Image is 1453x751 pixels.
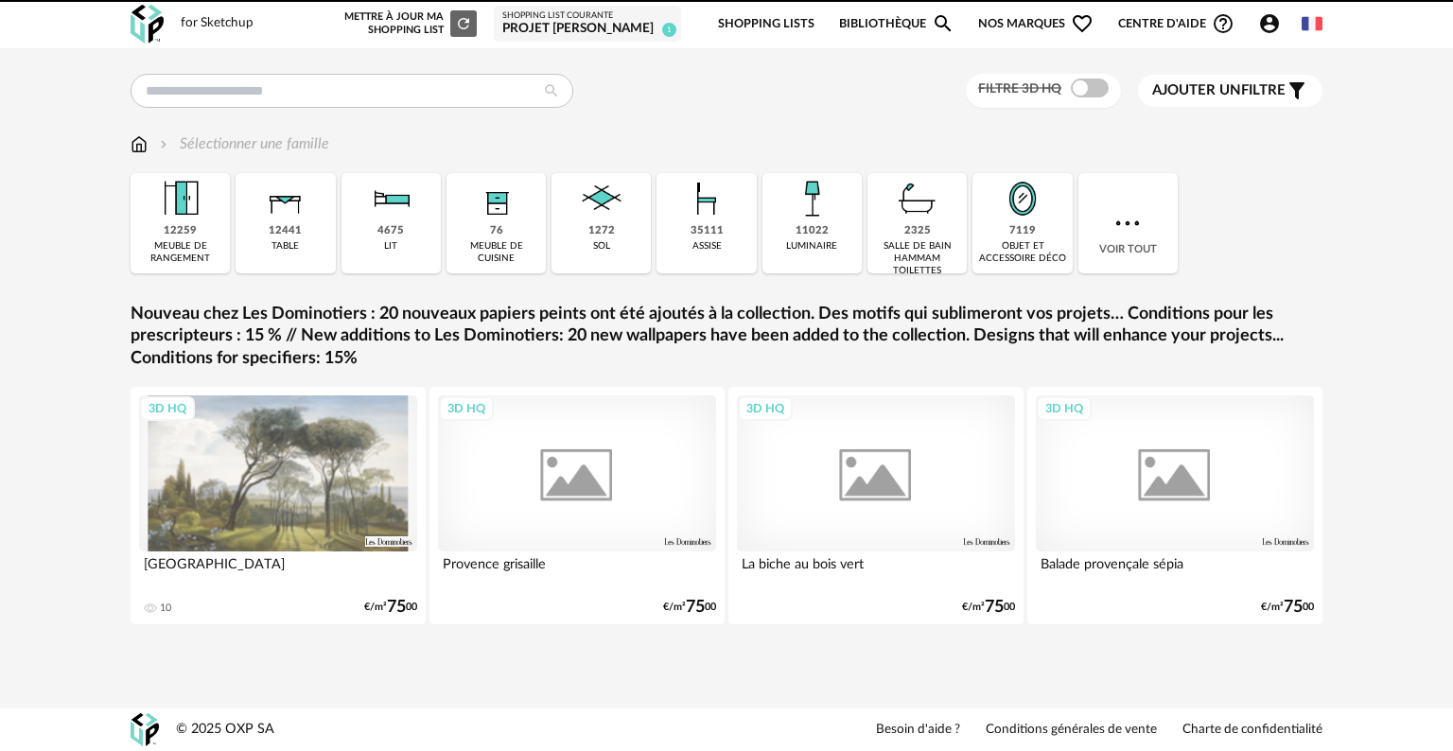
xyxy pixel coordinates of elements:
[1302,13,1322,34] img: fr
[588,224,615,238] div: 1272
[1037,396,1092,421] div: 3D HQ
[1258,12,1281,35] span: Account Circle icon
[986,722,1157,739] a: Conditions générales de vente
[1071,12,1094,35] span: Heart Outline icon
[1009,224,1036,238] div: 7119
[160,602,171,615] div: 10
[1212,12,1234,35] span: Help Circle Outline icon
[384,240,397,253] div: lit
[978,82,1061,96] span: Filtre 3D HQ
[156,133,171,155] img: svg+xml;base64,PHN2ZyB3aWR0aD0iMTYiIGhlaWdodD0iMTYiIHZpZXdCb3g9IjAgMCAxNiAxNiIgZmlsbD0ibm9uZSIgeG...
[452,240,540,265] div: meuble de cuisine
[786,240,837,253] div: luminaire
[978,2,1094,46] span: Nos marques
[387,601,406,614] span: 75
[131,387,426,624] a: 3D HQ [GEOGRAPHIC_DATA] 10 €/m²7500
[341,10,477,37] div: Mettre à jour ma Shopping List
[1036,551,1314,589] div: Balade provençale sépia
[377,224,404,238] div: 4675
[365,173,416,224] img: Literie.png
[718,2,814,46] a: Shopping Lists
[1182,722,1322,739] a: Charte de confidentialité
[786,173,837,224] img: Luminaire.png
[985,601,1004,614] span: 75
[1027,387,1322,624] a: 3D HQ Balade provençale sépia €/m²7500
[962,601,1015,614] div: €/m² 00
[593,240,610,253] div: sol
[438,551,716,589] div: Provence grisaille
[839,2,954,46] a: BibliothèqueMagnify icon
[364,601,417,614] div: €/m² 00
[471,173,522,224] img: Rangement.png
[686,601,705,614] span: 75
[904,224,931,238] div: 2325
[164,224,197,238] div: 12259
[490,224,503,238] div: 76
[131,133,148,155] img: svg+xml;base64,PHN2ZyB3aWR0aD0iMTYiIGhlaWdodD0iMTciIHZpZXdCb3g9IjAgMCAxNiAxNyIgZmlsbD0ibm9uZSIgeG...
[502,10,673,22] div: Shopping List courante
[738,396,793,421] div: 3D HQ
[131,5,164,44] img: OXP
[429,387,725,624] a: 3D HQ Provence grisaille €/m²7500
[155,173,206,224] img: Meuble%20de%20rangement.png
[136,240,224,265] div: meuble de rangement
[1258,12,1289,35] span: Account Circle icon
[131,304,1322,370] a: Nouveau chez Les Dominotiers : 20 nouveaux papiers peints ont été ajoutés à la collection. Des mo...
[1118,12,1234,35] span: Centre d'aideHelp Circle Outline icon
[737,551,1015,589] div: La biche au bois vert
[269,224,302,238] div: 12441
[728,387,1024,624] a: 3D HQ La biche au bois vert €/m²7500
[502,10,673,38] a: Shopping List courante Projet [PERSON_NAME] 1
[978,240,1066,265] div: objet et accessoire déco
[1078,173,1178,273] div: Voir tout
[876,722,960,739] a: Besoin d'aide ?
[576,173,627,224] img: Sol.png
[439,396,494,421] div: 3D HQ
[181,15,254,32] div: for Sketchup
[796,224,829,238] div: 11022
[1152,81,1286,100] span: filtre
[455,18,472,28] span: Refresh icon
[681,173,732,224] img: Assise.png
[1286,79,1308,102] span: Filter icon
[691,224,724,238] div: 35111
[997,173,1048,224] img: Miroir.png
[260,173,311,224] img: Table.png
[139,551,417,589] div: [GEOGRAPHIC_DATA]
[932,12,954,35] span: Magnify icon
[1152,83,1241,97] span: Ajouter un
[662,23,676,37] span: 1
[502,21,673,38] div: Projet [PERSON_NAME]
[892,173,943,224] img: Salle%20de%20bain.png
[1261,601,1314,614] div: €/m² 00
[1111,206,1145,240] img: more.7b13dc1.svg
[271,240,299,253] div: table
[176,721,274,739] div: © 2025 OXP SA
[663,601,716,614] div: €/m² 00
[131,713,159,746] img: OXP
[1284,601,1303,614] span: 75
[140,396,195,421] div: 3D HQ
[156,133,329,155] div: Sélectionner une famille
[1138,75,1322,107] button: Ajouter unfiltre Filter icon
[873,240,961,277] div: salle de bain hammam toilettes
[692,240,722,253] div: assise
